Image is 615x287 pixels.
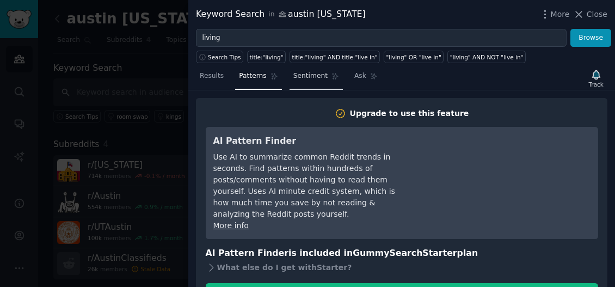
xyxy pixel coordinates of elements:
button: Close [573,9,607,20]
span: More [551,9,570,20]
div: Keyword Search austin [US_STATE] [196,8,366,21]
span: in [268,10,274,20]
a: "living" OR "live in" [384,51,444,63]
button: Search Tips [196,51,243,63]
span: Results [200,71,224,81]
span: Sentiment [293,71,328,81]
span: Patterns [239,71,266,81]
a: title:"living" AND title:"live in" [290,51,380,63]
a: title:"living" [247,51,286,63]
div: Track [589,81,604,88]
a: More info [213,221,249,230]
div: Use AI to summarize common Reddit trends in seconds. Find patterns within hundreds of posts/comme... [213,151,412,220]
a: Patterns [235,68,281,90]
a: "living" AND NOT "live in" [447,51,526,63]
div: What else do I get with Starter ? [206,260,598,276]
a: Sentiment [290,68,343,90]
a: Results [196,68,227,90]
h3: AI Pattern Finder is included in plan [206,247,598,260]
span: Ask [354,71,366,81]
div: title:"living" [250,53,284,61]
button: Browse [570,29,611,47]
div: Upgrade to use this feature [350,108,469,119]
span: Close [587,9,607,20]
h3: AI Pattern Finder [213,135,412,148]
button: More [539,9,570,20]
span: GummySearch Starter [353,248,457,258]
span: Search Tips [208,53,241,61]
a: Ask [350,68,382,90]
input: Try a keyword related to your business [196,29,567,47]
button: Track [585,67,607,90]
div: "living" AND NOT "live in" [450,53,524,61]
div: title:"living" AND title:"live in" [292,53,378,61]
iframe: YouTube video player [427,135,591,216]
div: "living" OR "live in" [386,53,441,61]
